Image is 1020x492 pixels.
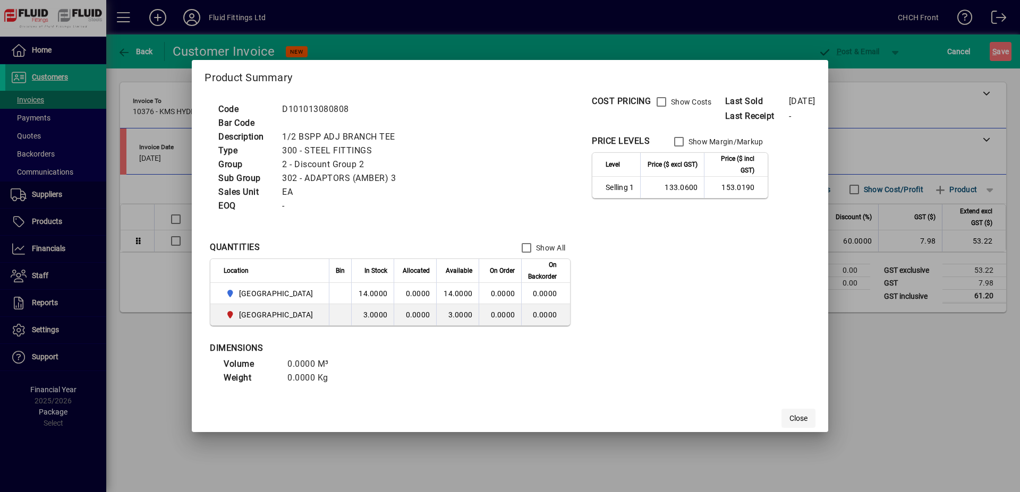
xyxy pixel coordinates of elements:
td: Group [213,158,277,171]
td: Sales Unit [213,185,277,199]
td: Code [213,102,277,116]
div: DIMENSIONS [210,342,475,355]
h2: Product Summary [192,60,828,91]
td: 0.0000 [394,304,436,325]
td: EA [277,185,409,199]
span: [GEOGRAPHIC_DATA] [239,309,313,320]
td: 0.0000 [521,283,570,304]
td: D101013080808 [277,102,409,116]
span: [DATE] [789,96,815,106]
td: 153.0190 [704,177,768,198]
td: 3.0000 [351,304,394,325]
span: 0.0000 [491,310,515,319]
td: 14.0000 [436,283,479,304]
div: COST PRICING [592,95,651,108]
span: Selling 1 [606,182,634,193]
td: 3.0000 [436,304,479,325]
td: 1/2 BSPP ADJ BRANCH TEE [277,130,409,144]
span: Bin [336,265,345,277]
span: [GEOGRAPHIC_DATA] [239,288,313,299]
span: Available [446,265,472,277]
span: CHRISTCHURCH [224,308,317,321]
button: Close [781,409,815,428]
div: QUANTITIES [210,241,260,254]
label: Show All [534,243,565,253]
span: Price ($ excl GST) [648,159,698,170]
span: AUCKLAND [224,287,317,300]
span: - [789,111,792,121]
td: EOQ [213,199,277,213]
td: 302 - ADAPTORS (AMBER) 3 [277,171,409,185]
label: Show Costs [669,97,712,107]
td: 133.0600 [640,177,704,198]
span: On Order [490,265,515,277]
td: 0.0000 Kg [282,371,346,385]
td: Volume [218,357,282,371]
span: Location [224,265,249,277]
span: Price ($ incl GST) [711,153,754,176]
td: 0.0000 [394,283,436,304]
span: Close [789,413,807,424]
td: Weight [218,371,282,385]
span: Allocated [403,265,430,277]
td: - [277,199,409,213]
td: 0.0000 [521,304,570,325]
label: Show Margin/Markup [686,136,763,147]
td: 14.0000 [351,283,394,304]
td: 300 - STEEL FITTINGS [277,144,409,158]
span: In Stock [364,265,387,277]
td: Type [213,144,277,158]
span: Last Receipt [725,110,789,123]
td: 0.0000 M³ [282,357,346,371]
td: Description [213,130,277,144]
td: Bar Code [213,116,277,130]
span: On Backorder [528,259,557,282]
div: PRICE LEVELS [592,135,650,148]
span: Last Sold [725,95,789,108]
td: 2 - Discount Group 2 [277,158,409,171]
td: Sub Group [213,171,277,185]
span: Level [606,159,620,170]
span: 0.0000 [491,289,515,298]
